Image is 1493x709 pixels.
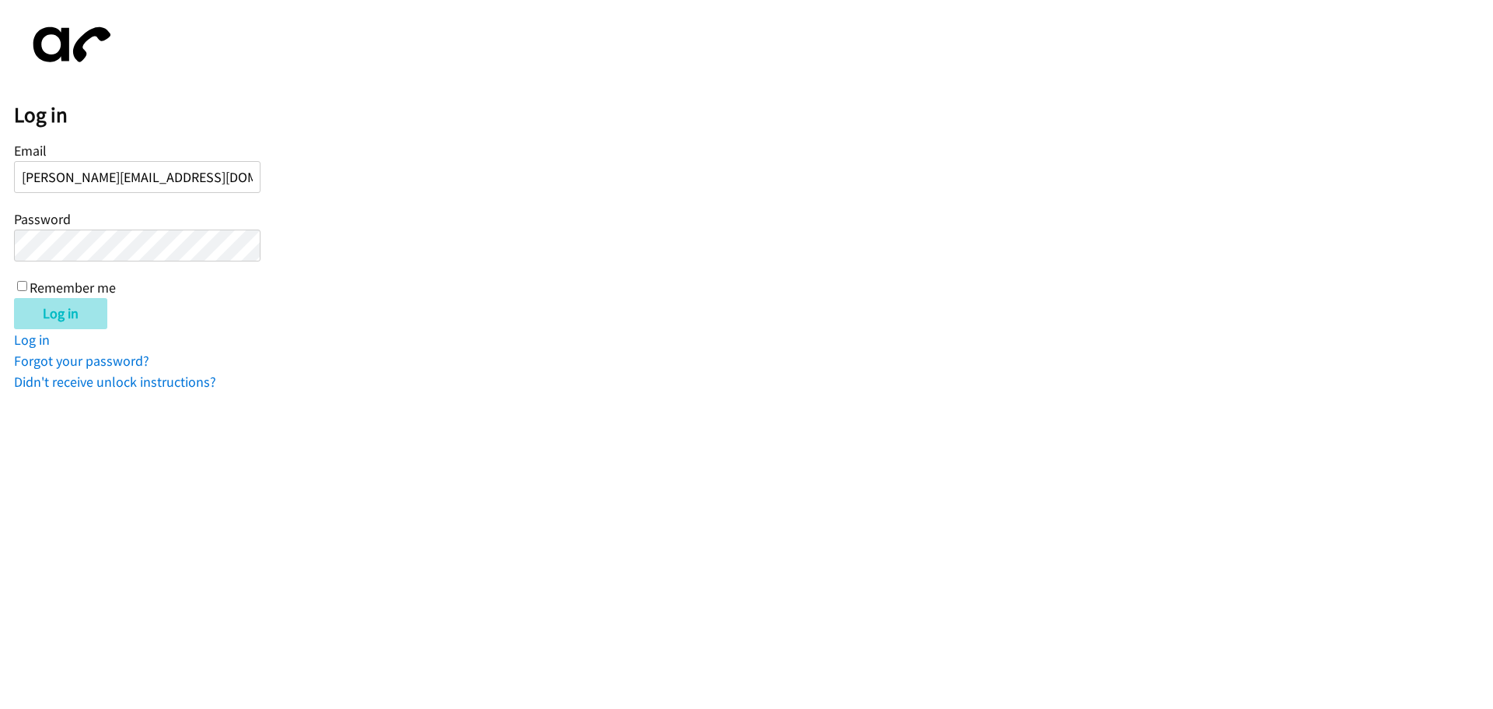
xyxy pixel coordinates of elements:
label: Password [14,210,71,228]
a: Didn't receive unlock instructions? [14,373,216,391]
a: Log in [14,331,50,349]
label: Remember me [30,279,116,297]
input: Log in [14,298,107,329]
img: aphone-8a226864a2ddd6a5e75d1ebefc011f4aa8f32683c2d82f3fb0802fe031f96514.svg [14,14,123,75]
label: Email [14,142,47,160]
h2: Log in [14,102,1493,128]
a: Forgot your password? [14,352,149,370]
